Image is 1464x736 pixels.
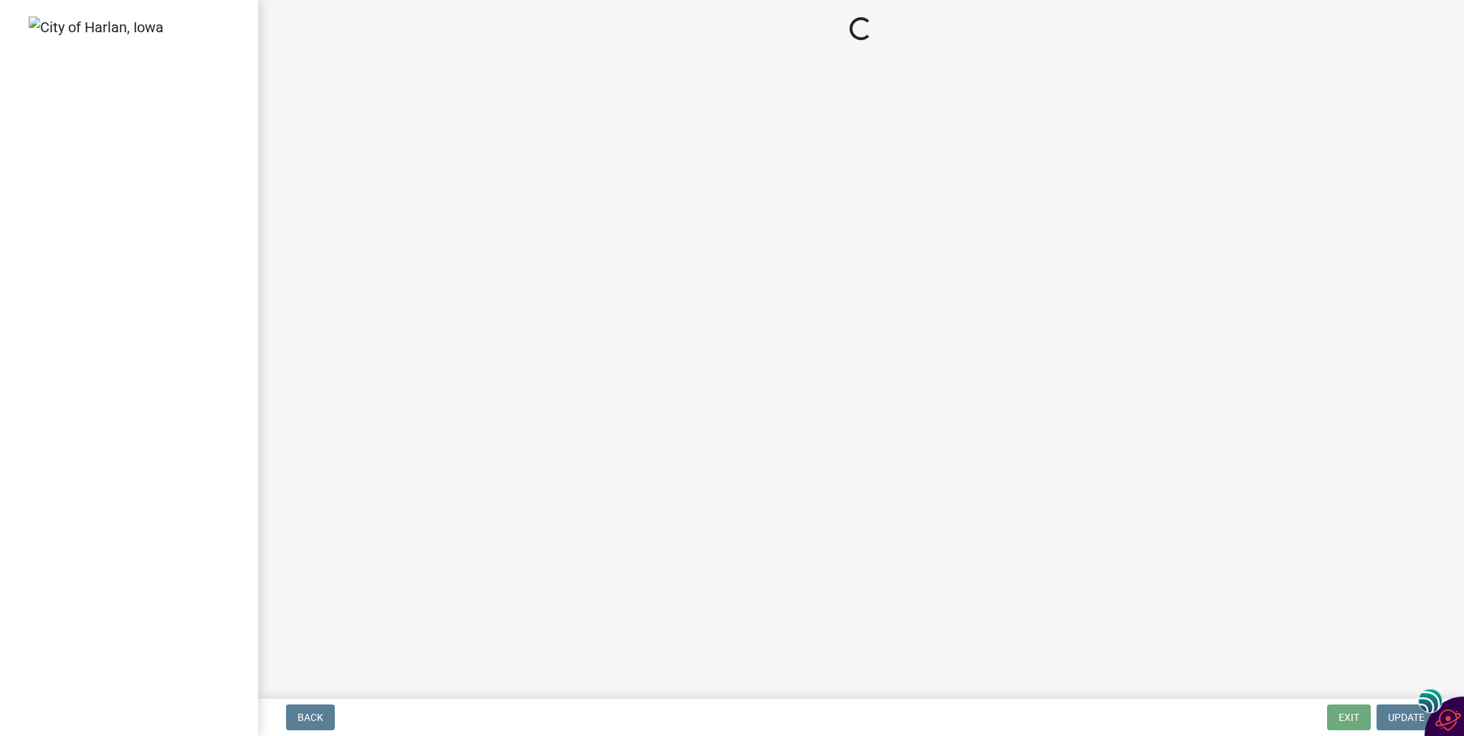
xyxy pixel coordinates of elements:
[1327,704,1371,730] button: Exit
[1377,704,1436,730] button: Update
[1418,688,1442,715] img: svg+xml;base64,PHN2ZyB3aWR0aD0iNDgiIGhlaWdodD0iNDgiIHZpZXdCb3g9IjAgMCA0OCA0OCIgZmlsbD0ibm9uZSIgeG...
[298,712,323,723] span: Back
[286,704,335,730] button: Back
[1388,712,1425,723] span: Update
[29,16,163,38] img: City of Harlan, Iowa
